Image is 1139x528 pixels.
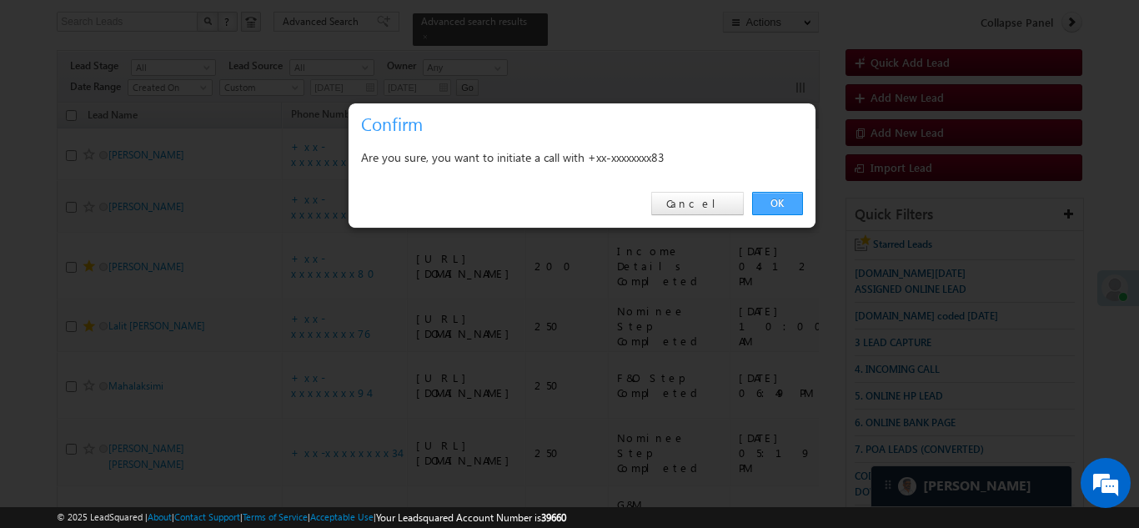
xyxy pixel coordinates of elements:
a: Terms of Service [243,511,308,522]
img: d_60004797649_company_0_60004797649 [28,88,70,109]
div: Chat with us now [87,88,280,109]
a: Cancel [651,192,744,215]
h3: Confirm [361,109,810,138]
div: Are you sure, you want to initiate a call with +xx-xxxxxxxx83 [361,147,803,168]
a: OK [752,192,803,215]
a: Contact Support [174,511,240,522]
textarea: Type your message and hit 'Enter' [22,154,304,395]
a: About [148,511,172,522]
span: 39660 [541,511,566,524]
div: Minimize live chat window [273,8,314,48]
span: © 2025 LeadSquared | | | | | [57,510,566,525]
em: Start Chat [227,410,303,432]
span: Your Leadsquared Account Number is [376,511,566,524]
a: Acceptable Use [310,511,374,522]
